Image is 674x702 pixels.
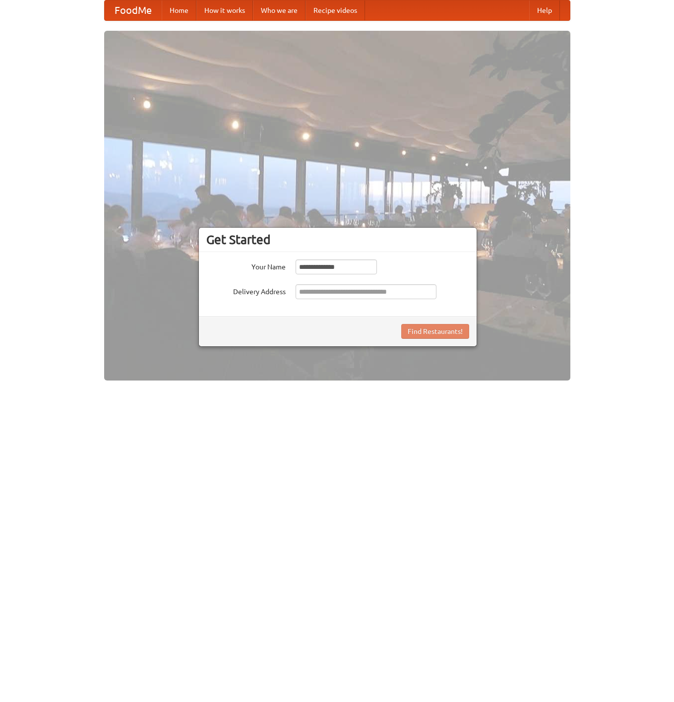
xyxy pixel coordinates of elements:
[105,0,162,20] a: FoodMe
[306,0,365,20] a: Recipe videos
[162,0,196,20] a: Home
[206,284,286,297] label: Delivery Address
[196,0,253,20] a: How it works
[206,232,469,247] h3: Get Started
[206,259,286,272] label: Your Name
[253,0,306,20] a: Who we are
[401,324,469,339] button: Find Restaurants!
[529,0,560,20] a: Help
